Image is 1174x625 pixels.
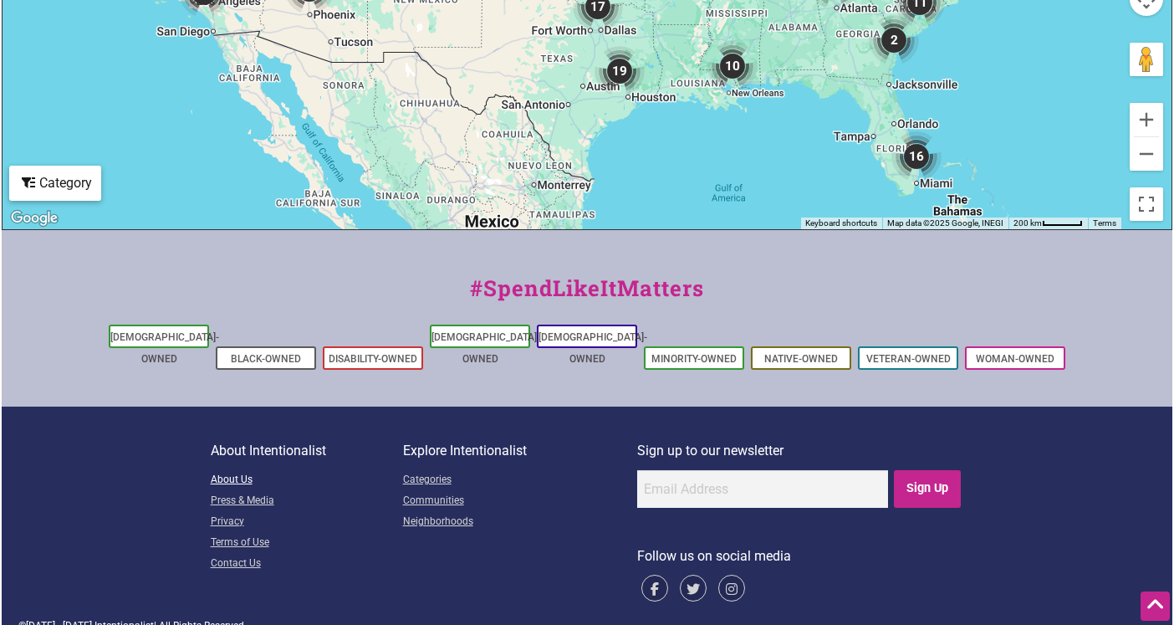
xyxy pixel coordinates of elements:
[211,470,403,491] a: About Us
[211,491,403,512] a: Press & Media
[637,546,964,567] p: Follow us on social media
[211,512,403,533] a: Privacy
[403,512,637,533] a: Neighborhoods
[1130,43,1163,76] button: Drag Pegman onto the map to open Street View
[707,41,758,91] div: 10
[651,353,737,365] a: Minority-Owned
[637,440,964,462] p: Sign up to our newsletter
[1130,137,1163,171] button: Zoom out
[637,470,888,508] input: Email Address
[403,491,637,512] a: Communities
[539,331,647,365] a: [DEMOGRAPHIC_DATA]-Owned
[1130,103,1163,136] button: Zoom in
[887,218,1003,228] span: Map data ©2025 Google, INEGI
[595,46,645,96] div: 19
[869,15,919,65] div: 2
[211,440,403,462] p: About Intentionalist
[764,353,838,365] a: Native-Owned
[431,331,540,365] a: [DEMOGRAPHIC_DATA]-Owned
[2,272,1172,321] div: #SpendLikeItMatters
[1013,218,1042,228] span: 200 km
[403,440,637,462] p: Explore Intentionalist
[866,353,951,365] a: Veteran-Owned
[1130,187,1163,221] button: Toggle fullscreen view
[1093,218,1116,228] a: Terms (opens in new tab)
[7,207,62,229] a: Open this area in Google Maps (opens a new window)
[329,353,417,365] a: Disability-Owned
[211,554,403,575] a: Contact Us
[231,353,301,365] a: Black-Owned
[1008,218,1088,229] button: Map Scale: 200 km per 45 pixels
[7,207,62,229] img: Google
[211,533,403,554] a: Terms of Use
[891,131,942,182] div: 16
[110,331,219,365] a: [DEMOGRAPHIC_DATA]-Owned
[805,218,877,229] button: Keyboard shortcuts
[403,470,637,491] a: Categories
[9,166,101,201] div: Filter by category
[976,353,1054,365] a: Woman-Owned
[11,167,100,199] div: Category
[894,470,962,508] input: Sign Up
[1141,592,1170,621] div: Scroll Back to Top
